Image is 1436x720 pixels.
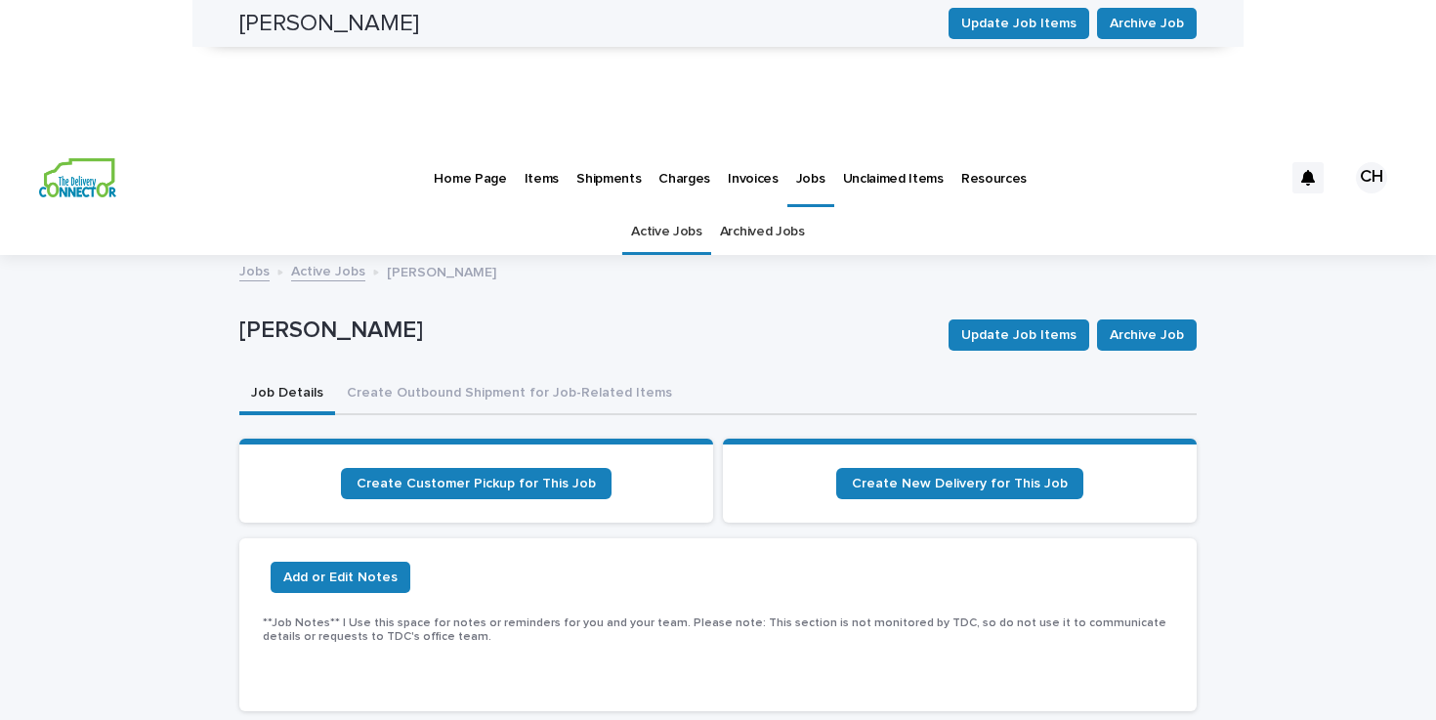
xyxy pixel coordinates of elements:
[961,325,1077,345] span: Update Job Items
[239,259,270,281] a: Jobs
[283,568,398,587] span: Add or Edit Notes
[1097,319,1197,351] button: Archive Job
[239,317,933,345] p: [PERSON_NAME]
[239,374,335,415] button: Job Details
[357,477,596,490] span: Create Customer Pickup for This Job
[650,147,719,207] a: Charges
[1110,325,1184,345] span: Archive Job
[631,209,702,255] a: Active Jobs
[728,147,779,188] p: Invoices
[525,147,559,188] p: Items
[425,147,515,207] a: Home Page
[341,468,612,499] a: Create Customer Pickup for This Job
[387,260,496,281] p: [PERSON_NAME]
[335,374,684,415] button: Create Outbound Shipment for Job-Related Items
[787,147,834,204] a: Jobs
[434,147,506,188] p: Home Page
[843,147,944,188] p: Unclaimed Items
[834,147,952,207] a: Unclaimed Items
[719,147,787,207] a: Invoices
[39,158,116,197] img: aCWQmA6OSGG0Kwt8cj3c
[568,147,650,207] a: Shipments
[1356,162,1387,193] div: CH
[263,617,1166,643] span: **Job Notes** | Use this space for notes or reminders for you and your team. Please note: This se...
[952,147,1035,207] a: Resources
[836,468,1083,499] a: Create New Delivery for This Job
[961,147,1027,188] p: Resources
[576,147,641,188] p: Shipments
[516,147,568,207] a: Items
[658,147,710,188] p: Charges
[796,147,825,188] p: Jobs
[949,319,1089,351] button: Update Job Items
[271,562,410,593] button: Add or Edit Notes
[720,209,805,255] a: Archived Jobs
[852,477,1068,490] span: Create New Delivery for This Job
[291,259,365,281] a: Active Jobs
